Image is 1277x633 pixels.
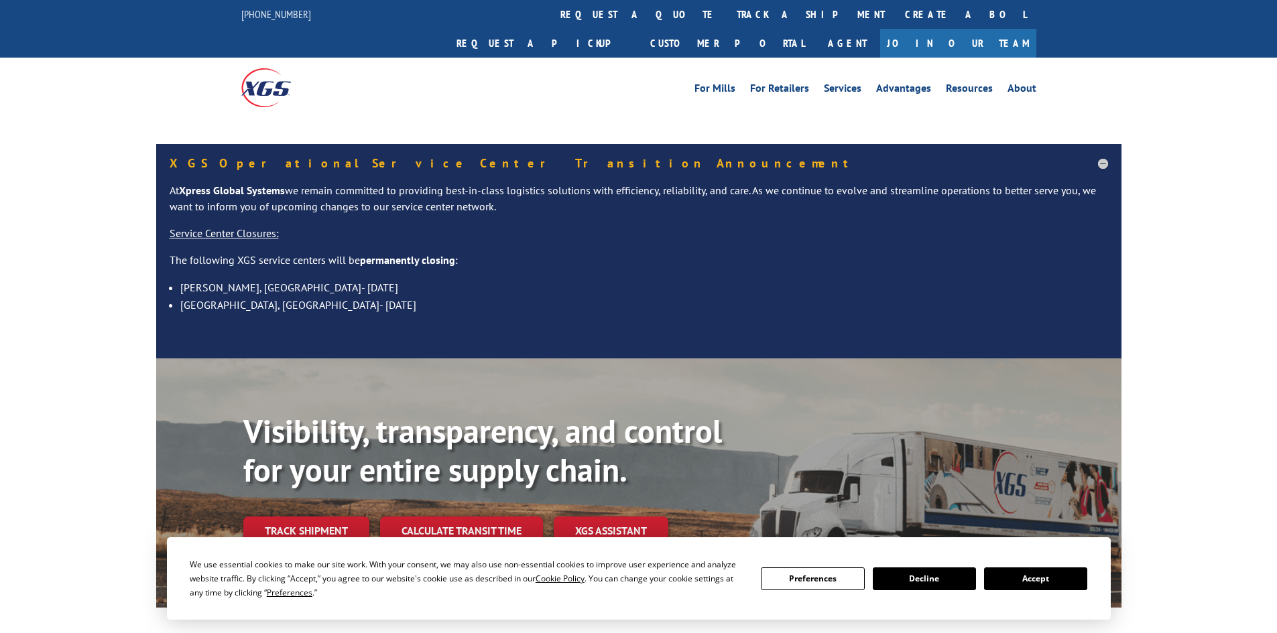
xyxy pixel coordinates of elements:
div: We use essential cookies to make our site work. With your consent, we may also use non-essential ... [190,557,745,600]
li: [GEOGRAPHIC_DATA], [GEOGRAPHIC_DATA]- [DATE] [180,296,1108,313]
a: Join Our Team [880,29,1036,58]
a: Request a pickup [446,29,640,58]
strong: permanently closing [360,253,455,267]
p: The following XGS service centers will be : [170,253,1108,279]
div: Cookie Consent Prompt [167,537,1111,620]
a: For Mills [694,83,735,98]
h5: XGS Operational Service Center Transition Announcement [170,157,1108,169]
u: Service Center Closures: [170,226,279,240]
button: Decline [873,567,976,590]
li: [PERSON_NAME], [GEOGRAPHIC_DATA]- [DATE] [180,279,1108,296]
a: Resources [946,83,993,98]
a: XGS ASSISTANT [554,516,668,545]
a: About [1008,83,1036,98]
a: [PHONE_NUMBER] [241,7,311,21]
a: Agent [814,29,880,58]
span: Cookie Policy [536,573,585,584]
a: Services [824,83,861,98]
a: For Retailers [750,83,809,98]
a: Track shipment [243,516,369,545]
a: Advantages [876,83,931,98]
p: At we remain committed to providing best-in-class logistics solutions with efficiency, reliabilit... [170,183,1108,226]
button: Accept [984,567,1087,590]
a: Customer Portal [640,29,814,58]
strong: Xpress Global Systems [179,184,285,197]
span: Preferences [267,587,312,598]
button: Preferences [761,567,864,590]
b: Visibility, transparency, and control for your entire supply chain. [243,410,722,490]
a: Calculate transit time [380,516,543,545]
